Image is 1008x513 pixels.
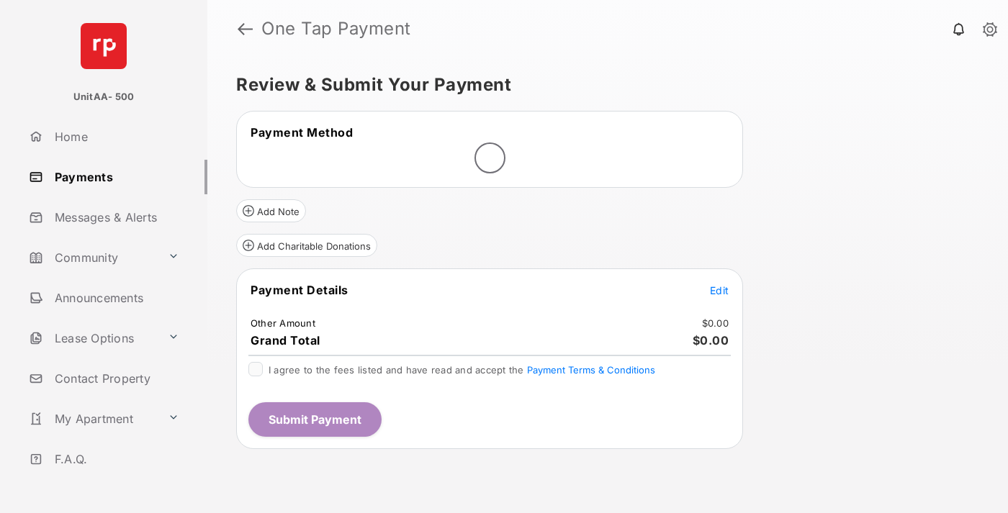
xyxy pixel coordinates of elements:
[73,90,135,104] p: UnitAA- 500
[81,23,127,69] img: svg+xml;base64,PHN2ZyB4bWxucz0iaHR0cDovL3d3dy53My5vcmcvMjAwMC9zdmciIHdpZHRoPSI2NCIgaGVpZ2h0PSI2NC...
[23,240,162,275] a: Community
[251,125,353,140] span: Payment Method
[269,364,655,376] span: I agree to the fees listed and have read and accept the
[527,364,655,376] button: I agree to the fees listed and have read and accept the
[236,234,377,257] button: Add Charitable Donations
[261,20,411,37] strong: One Tap Payment
[251,333,320,348] span: Grand Total
[250,317,316,330] td: Other Amount
[710,283,729,297] button: Edit
[251,283,348,297] span: Payment Details
[236,199,306,222] button: Add Note
[710,284,729,296] span: Edit
[23,401,162,436] a: My Apartment
[23,442,207,476] a: F.A.Q.
[701,317,729,330] td: $0.00
[248,402,382,437] button: Submit Payment
[23,281,207,315] a: Announcements
[236,76,968,94] h5: Review & Submit Your Payment
[23,200,207,235] a: Messages & Alerts
[23,160,207,194] a: Payments
[23,119,207,154] a: Home
[23,361,207,396] a: Contact Property
[23,321,162,355] a: Lease Options
[693,333,729,348] span: $0.00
